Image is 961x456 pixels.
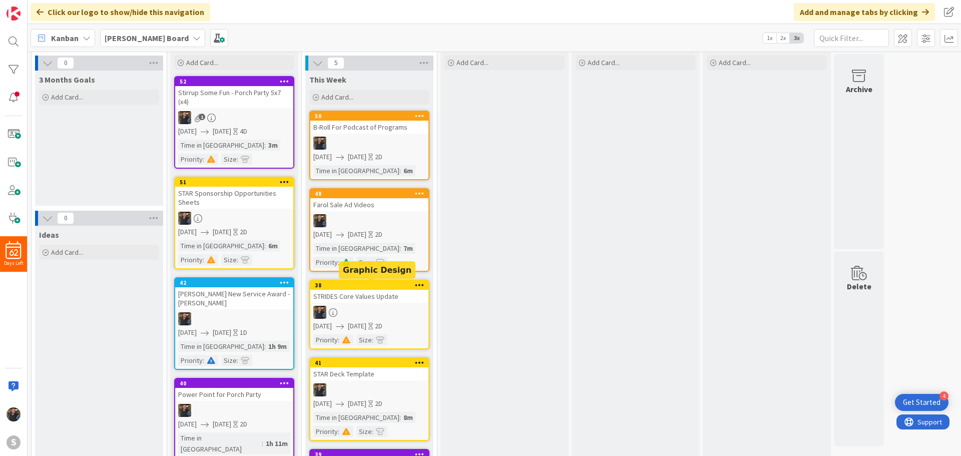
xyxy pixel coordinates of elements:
div: 50 [315,113,428,120]
img: CC [313,214,326,227]
div: 2D [375,321,382,331]
span: : [372,334,373,345]
div: CC [175,312,293,325]
span: [DATE] [348,152,366,162]
div: 48 [315,190,428,197]
span: Ideas [39,230,59,240]
div: 38STRIDES Core Values Update [310,281,428,303]
span: : [203,355,204,366]
span: Add Card... [186,58,218,67]
div: Get Started [903,397,940,407]
div: Time in [GEOGRAPHIC_DATA] [313,412,399,423]
img: CC [313,137,326,150]
div: Add and manage tabs by clicking [794,3,935,21]
div: 2D [375,398,382,409]
div: 2D [240,419,247,429]
span: 3x [790,33,803,43]
div: CC [310,383,428,396]
span: 1x [763,33,776,43]
span: : [264,140,266,151]
div: 40 [180,380,293,387]
div: Time in [GEOGRAPHIC_DATA] [178,140,264,151]
span: 62 [9,249,19,256]
div: STAR Sponsorship Opportunities Sheets [175,187,293,209]
div: Time in [GEOGRAPHIC_DATA] [313,243,399,254]
div: 38 [310,281,428,290]
img: CC [313,383,326,396]
div: 3m [266,140,280,151]
div: 4 [939,391,948,400]
span: : [237,355,238,366]
div: Priority [178,254,203,265]
div: CC [310,137,428,150]
span: [DATE] [178,327,197,338]
span: [DATE] [348,229,366,240]
img: CC [7,407,21,421]
h5: Graphic Design [343,265,411,275]
div: 2D [375,229,382,240]
span: : [264,240,266,251]
span: [DATE] [178,419,197,429]
span: [DATE] [178,227,197,237]
div: Size [221,254,237,265]
span: : [237,154,238,165]
span: [DATE] [348,321,366,331]
div: 38 [315,282,428,289]
span: Add Card... [51,248,83,257]
div: 52Stirrup Some Fun - Porch Party 5x7 (x4) [175,77,293,108]
span: [DATE] [313,229,332,240]
div: Size [356,334,372,345]
div: 48 [310,189,428,198]
span: : [372,257,373,268]
div: 42[PERSON_NAME] New Service Award - [PERSON_NAME] [175,278,293,309]
span: [DATE] [178,126,197,137]
div: 51 [180,179,293,186]
div: STRIDES Core Values Update [310,290,428,303]
span: : [338,426,339,437]
div: Time in [GEOGRAPHIC_DATA] [313,165,399,176]
span: : [262,438,263,449]
b: [PERSON_NAME] Board [105,33,189,43]
div: Priority [178,154,203,165]
div: 41 [315,359,428,366]
div: 8m [401,412,415,423]
span: 0 [57,57,74,69]
div: 51STAR Sponsorship Opportunities Sheets [175,178,293,209]
span: : [399,243,401,254]
div: Power Point for Porch Party [175,388,293,401]
span: Add Card... [51,93,83,102]
img: CC [178,312,191,325]
span: : [372,426,373,437]
span: Kanban [51,32,79,44]
img: CC [313,306,326,319]
span: 1 [199,114,205,120]
div: STAR Deck Template [310,367,428,380]
div: Priority [313,334,338,345]
div: Time in [GEOGRAPHIC_DATA] [178,341,264,352]
div: 1h 9m [266,341,289,352]
div: Open Get Started checklist, remaining modules: 4 [895,394,948,411]
div: 6m [401,165,415,176]
div: 7m [401,243,415,254]
span: : [203,154,204,165]
div: CC [310,306,428,319]
img: CC [178,404,191,417]
div: Farol Sale Ad Videos [310,198,428,211]
div: 40Power Point for Porch Party [175,379,293,401]
span: Add Card... [719,58,751,67]
div: S [7,435,21,449]
input: Quick Filter... [814,29,889,47]
span: : [399,165,401,176]
div: 50 [310,112,428,121]
span: : [264,341,266,352]
img: CC [178,111,191,124]
span: : [203,254,204,265]
div: Size [356,426,372,437]
span: [DATE] [213,419,231,429]
span: [DATE] [213,327,231,338]
span: : [237,254,238,265]
span: [DATE] [213,126,231,137]
div: B-Roll For Podcast of Programs [310,121,428,134]
div: 1D [240,327,247,338]
span: [DATE] [313,321,332,331]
